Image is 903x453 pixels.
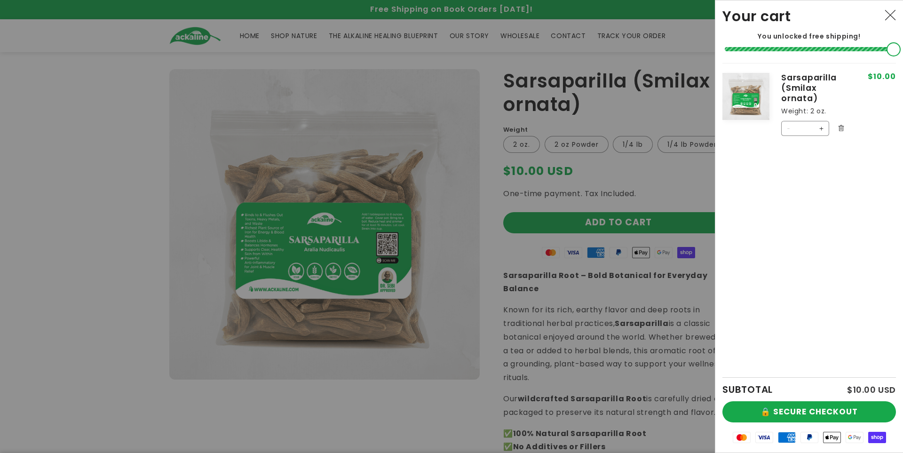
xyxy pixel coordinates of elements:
[722,385,773,394] h2: SUBTOTAL
[810,106,826,116] dd: 2 oz.
[722,8,791,25] h2: Your cart
[880,5,901,26] button: Close
[834,121,848,135] button: Remove Sarsaparilla (Smilax ornata) - 2 oz.
[847,386,896,394] p: $10.00 USD
[722,401,896,422] button: 🔒 SECURE CHECKOUT
[797,121,814,136] input: Quantity for Sarsaparilla (Smilax ornata)
[722,32,896,40] p: You unlocked free shipping!
[868,73,896,80] span: $10.00
[781,106,808,116] dt: Weight:
[781,73,854,103] a: Sarsaparilla (Smilax ornata)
